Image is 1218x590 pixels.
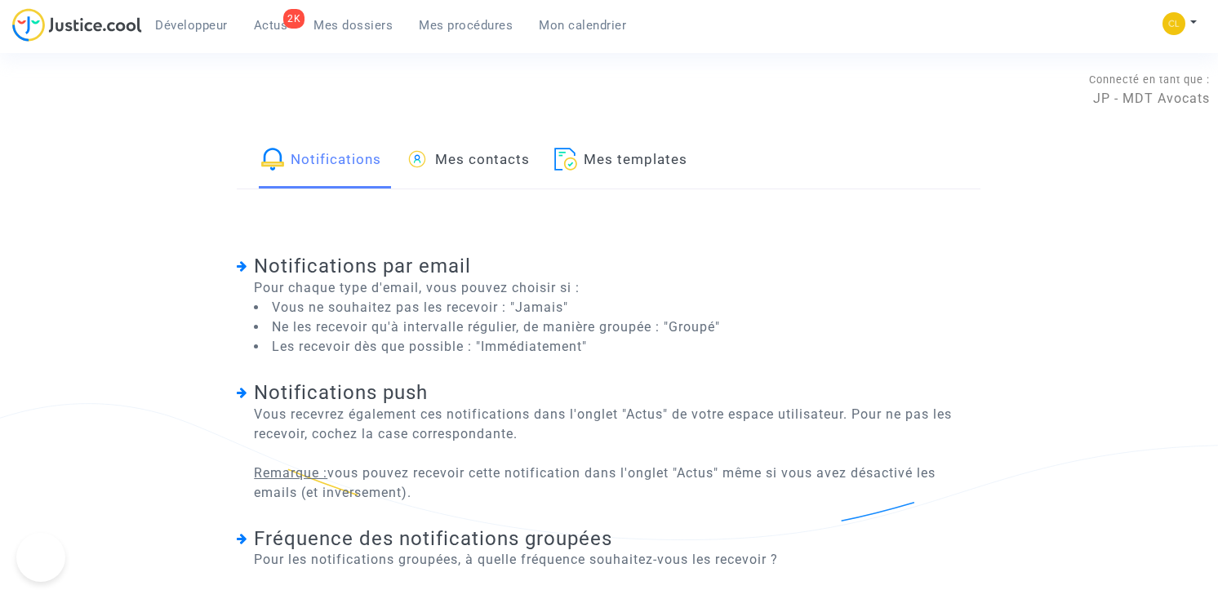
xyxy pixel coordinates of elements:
span: Notifications push [254,381,428,404]
a: Mon calendrier [526,13,639,38]
div: 2K [283,9,304,29]
img: jc-logo.svg [12,8,142,42]
span: Fréquence des notifications groupées [254,527,612,550]
img: icon-bell-color.svg [261,148,284,171]
a: Mes contacts [406,133,530,189]
a: Notifications [261,133,381,189]
span: Développeur [155,18,228,33]
iframe: Help Scout Beacon - Open [16,533,65,582]
span: Connecté en tant que : [1089,73,1210,86]
a: Mes dossiers [300,13,406,38]
li: Ne les recevoir qu'à intervalle régulier, de manière groupée : "Groupé" [254,317,720,337]
span: Pour les notifications groupées, à quelle fréquence souhaitez-vous les recevoir ? [237,550,778,570]
a: 2KActus [241,13,301,38]
img: f0b917ab549025eb3af43f3c4438ad5d [1162,12,1185,35]
u: Remarque : [254,465,327,481]
a: Développeur [142,13,241,38]
li: Vous ne souhaitez pas les recevoir : "Jamais" [254,298,720,317]
span: Pour chaque type d'email, vous pouvez choisir si : [237,278,720,357]
img: icon-user.svg [406,148,429,171]
a: Mes templates [554,133,687,189]
span: Mes dossiers [313,18,393,33]
span: Actus [254,18,288,33]
span: Mes procédures [419,18,513,33]
img: icon-file.svg [554,148,577,171]
li: Les recevoir dès que possible : "Immédiatement" [254,337,720,357]
span: Mon calendrier [539,18,626,33]
a: Mes procédures [406,13,526,38]
span: Notifications par email [254,255,471,277]
span: Vous recevrez également ces notifications dans l'onglet "Actus" de votre espace utilisateur. Pour... [237,405,980,503]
